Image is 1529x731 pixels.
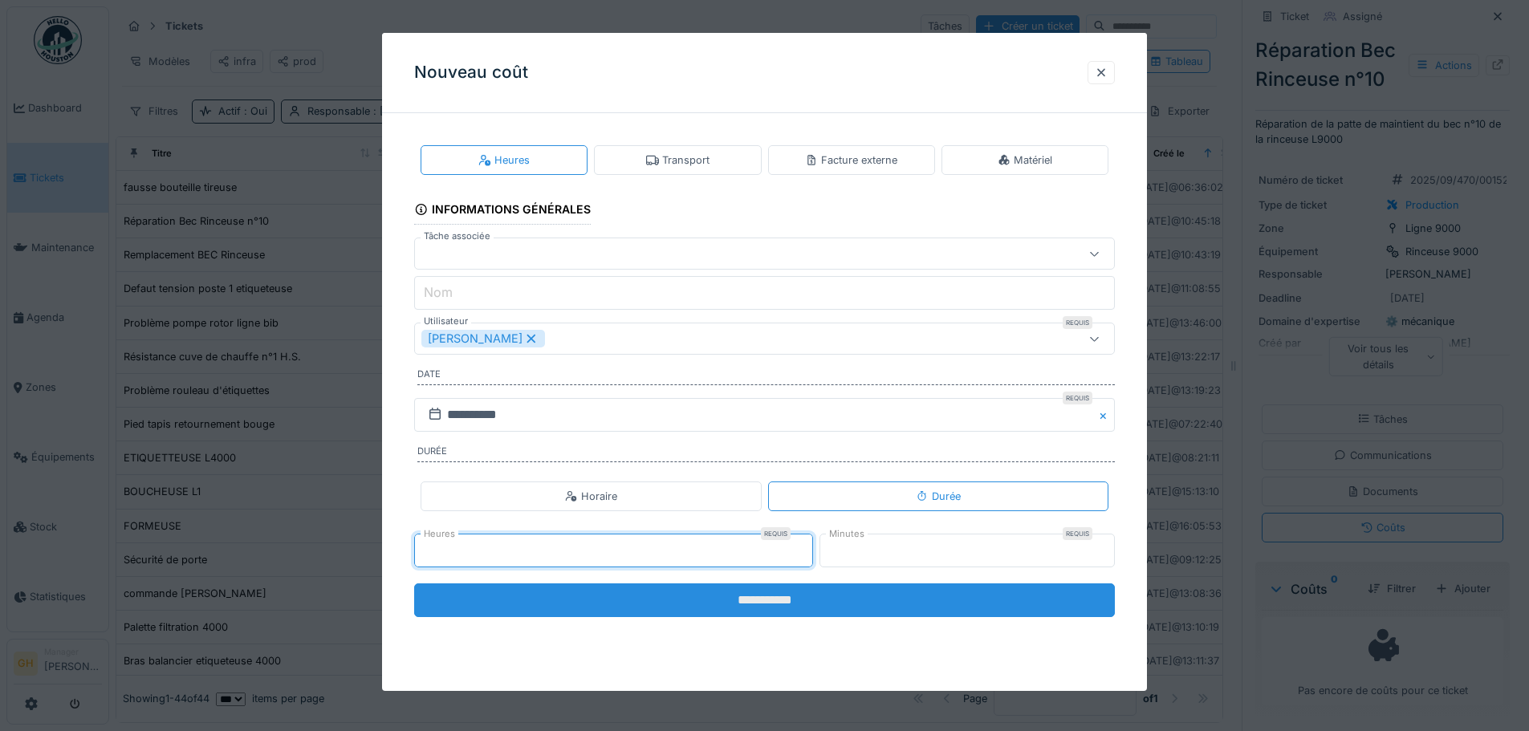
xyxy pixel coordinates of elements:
[1063,527,1092,540] div: Requis
[1063,316,1092,329] div: Requis
[565,489,617,504] div: Horaire
[1097,398,1115,432] button: Close
[916,489,961,504] div: Durée
[805,152,897,168] div: Facture externe
[421,282,456,302] label: Nom
[478,152,530,168] div: Heures
[414,197,591,225] div: Informations générales
[421,315,471,328] label: Utilisateur
[421,330,545,347] div: [PERSON_NAME]
[414,63,528,83] h3: Nouveau coût
[646,152,710,168] div: Transport
[417,445,1115,462] label: Durée
[826,527,868,541] label: Minutes
[417,368,1115,385] label: Date
[421,527,458,541] label: Heures
[998,152,1052,168] div: Matériel
[1063,392,1092,404] div: Requis
[761,527,791,540] div: Requis
[421,229,494,243] label: Tâche associée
